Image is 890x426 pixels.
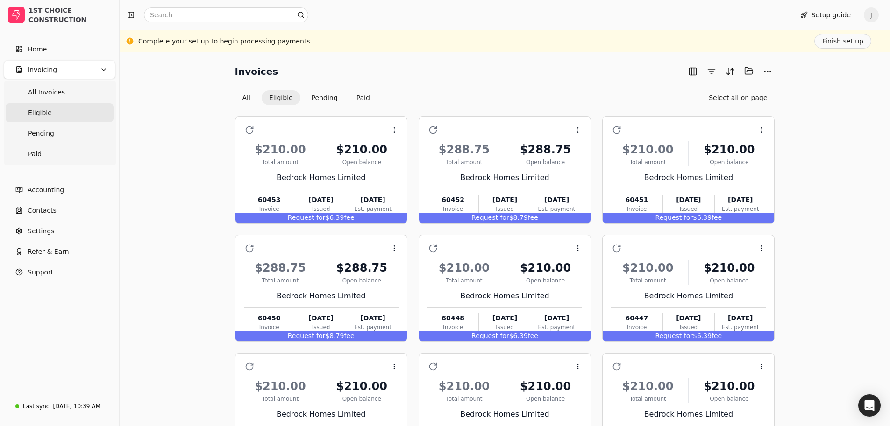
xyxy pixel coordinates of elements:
span: Request for [288,214,326,221]
div: $6.39 [419,331,591,341]
span: Home [28,44,47,54]
div: [DATE] [295,313,347,323]
div: 60448 [427,313,478,323]
a: Home [4,40,115,58]
div: [DATE] [295,195,347,205]
div: $210.00 [509,378,582,395]
div: [DATE] [531,313,582,323]
span: fee [344,332,354,339]
div: Total amount [427,276,501,285]
a: All Invoices [6,83,114,101]
div: Invoice [244,323,295,332]
div: [DATE] [663,195,714,205]
div: Est. payment [715,323,766,332]
div: $288.75 [509,141,582,158]
span: All Invoices [28,87,65,97]
div: Issued [295,205,347,213]
div: Total amount [244,395,317,403]
a: Paid [6,144,114,163]
button: More [760,64,775,79]
div: Open balance [509,276,582,285]
div: [DATE] [347,313,398,323]
div: $210.00 [692,141,766,158]
span: fee [344,214,354,221]
span: fee [528,214,538,221]
div: $210.00 [509,260,582,276]
div: Est. payment [347,205,398,213]
div: Open balance [509,395,582,403]
div: 60451 [611,195,662,205]
div: 1ST CHOICE CONSTRUCTION [28,6,111,24]
div: 60453 [244,195,295,205]
div: $210.00 [244,141,317,158]
div: $210.00 [244,378,317,395]
span: Pending [28,129,54,138]
div: Open Intercom Messenger [858,394,881,417]
div: Open balance [325,395,399,403]
span: fee [712,214,722,221]
span: fee [712,332,722,339]
span: Invoicing [28,65,57,75]
div: Invoice filter options [235,90,377,105]
div: Issued [479,323,530,332]
div: $6.39 [603,331,774,341]
button: Sort [723,64,738,79]
div: 60452 [427,195,478,205]
div: Total amount [427,158,501,166]
div: [DATE] [715,313,766,323]
div: $210.00 [325,378,399,395]
a: Accounting [4,181,115,199]
div: Bedrock Homes Limited [244,409,399,420]
div: $288.75 [427,141,501,158]
button: Batch (0) [741,64,756,79]
button: Invoicing [4,60,115,79]
button: Finish set up [814,34,871,49]
span: Settings [28,226,54,236]
input: Search [144,7,308,22]
span: Request for [288,332,326,339]
a: Last sync:[DATE] 10:39 AM [4,398,115,415]
div: [DATE] [479,195,530,205]
div: Total amount [611,276,684,285]
button: Eligible [262,90,300,105]
div: Open balance [692,158,766,166]
a: Eligible [6,103,114,122]
button: Refer & Earn [4,242,115,261]
span: fee [528,332,538,339]
span: Refer & Earn [28,247,69,257]
div: Invoice [244,205,295,213]
div: Issued [663,205,714,213]
div: $210.00 [692,378,766,395]
div: Est. payment [715,205,766,213]
div: Open balance [692,276,766,285]
span: Contacts [28,206,57,216]
span: Request for [471,332,509,339]
div: $8.79 [419,213,591,223]
div: Open balance [692,395,766,403]
a: Contacts [4,201,115,220]
div: $6.39 [235,213,407,223]
div: Invoice [427,205,478,213]
span: Request for [471,214,509,221]
div: $8.79 [235,331,407,341]
div: [DATE] [531,195,582,205]
div: $210.00 [611,141,684,158]
button: Setup guide [793,7,858,22]
div: $210.00 [611,260,684,276]
span: Request for [655,332,693,339]
div: Bedrock Homes Limited [244,172,399,183]
div: Complete your set up to begin processing payments. [138,36,312,46]
span: Request for [655,214,693,221]
div: Bedrock Homes Limited [611,409,766,420]
div: Issued [295,323,347,332]
div: Total amount [611,395,684,403]
div: Total amount [244,158,317,166]
div: $6.39 [603,213,774,223]
div: $210.00 [611,378,684,395]
a: Settings [4,222,115,240]
div: [DATE] [479,313,530,323]
div: [DATE] [663,313,714,323]
div: Invoice [611,323,662,332]
div: 60450 [244,313,295,323]
div: Bedrock Homes Limited [427,409,582,420]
